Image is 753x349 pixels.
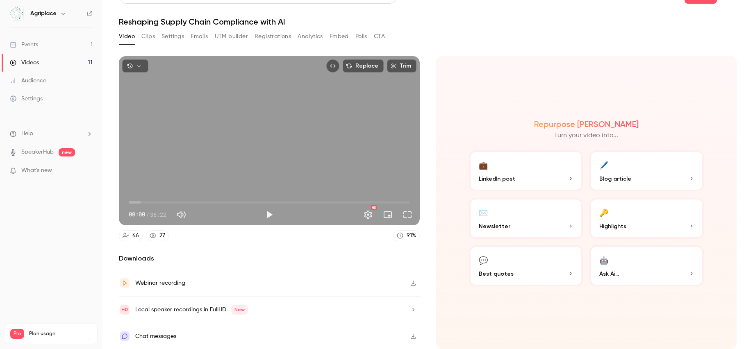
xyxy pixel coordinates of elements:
[10,7,23,20] img: Agriplace
[599,174,631,183] span: Blog article
[599,222,626,231] span: Highlights
[10,41,38,49] div: Events
[135,278,185,288] div: Webinar recording
[407,231,416,240] div: 91 %
[479,270,514,278] span: Best quotes
[30,9,57,18] h6: Agriplace
[589,245,704,286] button: 🤖Ask Ai...
[380,206,396,223] button: Turn on miniplayer
[355,30,367,43] button: Polls
[10,77,46,85] div: Audience
[191,30,208,43] button: Emails
[29,331,92,337] span: Plan usage
[469,245,583,286] button: 💬Best quotes
[360,206,376,223] button: Settings
[371,205,377,210] div: HD
[231,305,248,315] span: New
[534,119,639,129] h2: Repurpose [PERSON_NAME]
[146,210,149,219] span: /
[10,129,93,138] li: help-dropdown-opener
[469,150,583,191] button: 💼LinkedIn post
[599,159,608,171] div: 🖊️
[330,30,349,43] button: Embed
[554,131,618,141] p: Turn your video into...
[479,159,488,171] div: 💼
[469,198,583,239] button: ✉️Newsletter
[59,148,75,156] span: new
[10,329,24,339] span: Pro
[129,210,145,219] span: 00:00
[255,30,291,43] button: Registrations
[589,150,704,191] button: 🖊️Blog article
[150,210,166,219] span: 36:22
[387,59,416,73] button: Trim
[21,129,33,138] span: Help
[141,30,155,43] button: Clips
[159,231,165,240] div: 27
[599,206,608,219] div: 🔑
[173,206,189,223] button: Mute
[479,254,488,266] div: 💬
[599,270,619,278] span: Ask Ai...
[10,95,43,103] div: Settings
[599,254,608,266] div: 🤖
[119,254,420,263] h2: Downloads
[146,230,169,241] a: 27
[162,30,184,43] button: Settings
[135,305,248,315] div: Local speaker recordings in FullHD
[261,206,278,223] button: Play
[343,59,384,73] button: Replace
[215,30,248,43] button: UTM builder
[21,148,54,156] a: SpeakerHub
[129,210,166,219] div: 00:00
[21,166,52,175] span: What's new
[399,206,416,223] button: Full screen
[479,206,488,219] div: ✉️
[393,230,420,241] a: 91%
[589,198,704,239] button: 🔑Highlights
[479,174,515,183] span: LinkedIn post
[119,30,135,43] button: Video
[326,59,339,73] button: Embed video
[135,331,176,341] div: Chat messages
[374,30,385,43] button: CTA
[132,231,139,240] div: 46
[83,167,93,174] iframe: Noticeable Trigger
[298,30,323,43] button: Analytics
[119,17,737,27] h1: Reshaping Supply Chain Compliance with AI
[10,59,39,67] div: Videos
[119,230,143,241] a: 46
[479,222,510,231] span: Newsletter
